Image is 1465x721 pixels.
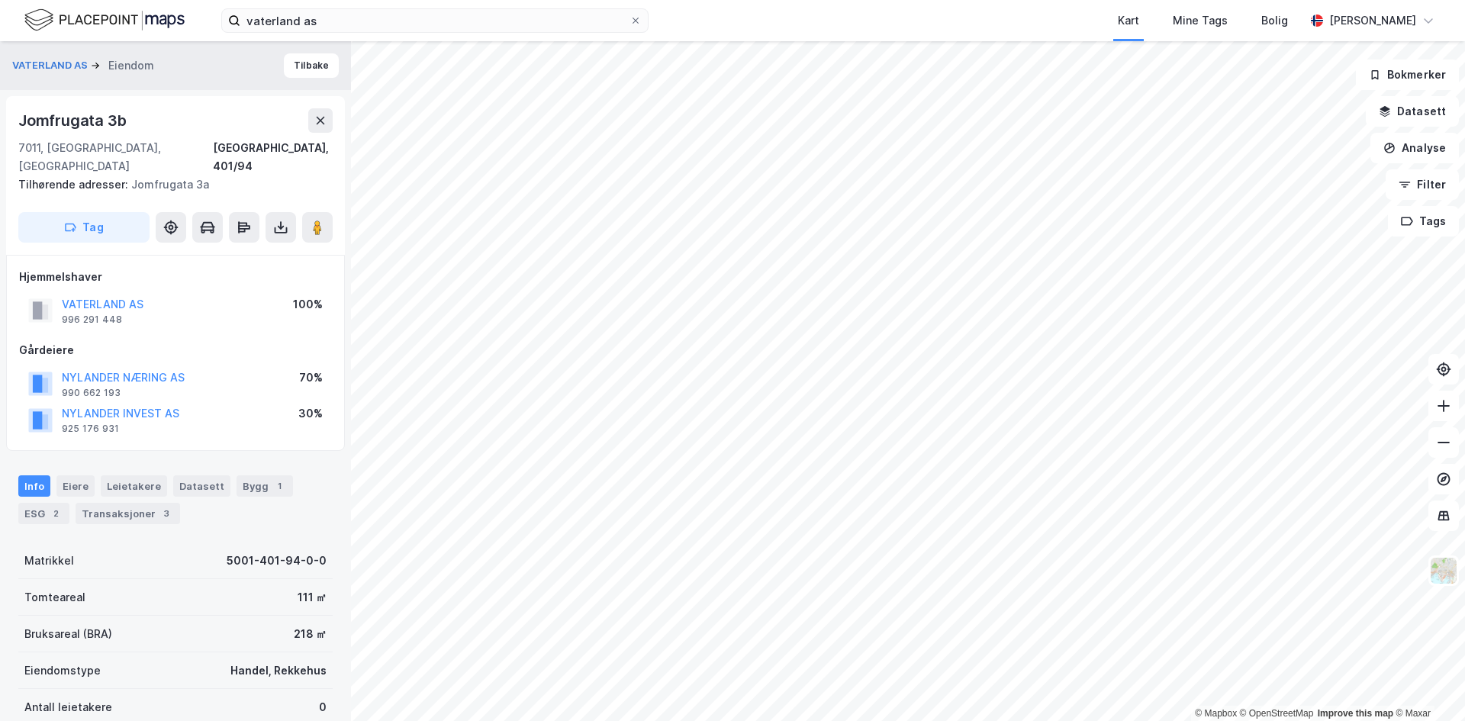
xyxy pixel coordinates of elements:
[24,698,112,716] div: Antall leietakere
[159,506,174,521] div: 3
[62,423,119,435] div: 925 176 931
[18,139,213,175] div: 7011, [GEOGRAPHIC_DATA], [GEOGRAPHIC_DATA]
[1318,708,1393,719] a: Improve this map
[284,53,339,78] button: Tilbake
[48,506,63,521] div: 2
[18,475,50,497] div: Info
[319,698,327,716] div: 0
[1370,133,1459,163] button: Analyse
[18,503,69,524] div: ESG
[1386,169,1459,200] button: Filter
[18,178,131,191] span: Tilhørende adresser:
[56,475,95,497] div: Eiere
[237,475,293,497] div: Bygg
[1388,206,1459,237] button: Tags
[298,588,327,607] div: 111 ㎡
[294,625,327,643] div: 218 ㎡
[227,552,327,570] div: 5001-401-94-0-0
[1329,11,1416,30] div: [PERSON_NAME]
[12,58,91,73] button: VATERLAND AS
[62,314,122,326] div: 996 291 448
[24,7,185,34] img: logo.f888ab2527a4732fd821a326f86c7f29.svg
[24,661,101,680] div: Eiendomstype
[298,404,323,423] div: 30%
[230,661,327,680] div: Handel, Rekkehus
[24,588,85,607] div: Tomteareal
[1173,11,1228,30] div: Mine Tags
[62,387,121,399] div: 990 662 193
[19,341,332,359] div: Gårdeiere
[101,475,167,497] div: Leietakere
[213,139,333,175] div: [GEOGRAPHIC_DATA], 401/94
[1366,96,1459,127] button: Datasett
[1389,648,1465,721] div: Kontrollprogram for chat
[240,9,629,32] input: Søk på adresse, matrikkel, gårdeiere, leietakere eller personer
[24,625,112,643] div: Bruksareal (BRA)
[1389,648,1465,721] iframe: Chat Widget
[18,108,129,133] div: Jomfrugata 3b
[1240,708,1314,719] a: OpenStreetMap
[76,503,180,524] div: Transaksjoner
[1261,11,1288,30] div: Bolig
[272,478,287,494] div: 1
[1429,556,1458,585] img: Z
[18,175,320,194] div: Jomfrugata 3a
[173,475,230,497] div: Datasett
[18,212,150,243] button: Tag
[293,295,323,314] div: 100%
[24,552,74,570] div: Matrikkel
[19,268,332,286] div: Hjemmelshaver
[1195,708,1237,719] a: Mapbox
[108,56,154,75] div: Eiendom
[1118,11,1139,30] div: Kart
[1356,60,1459,90] button: Bokmerker
[299,369,323,387] div: 70%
